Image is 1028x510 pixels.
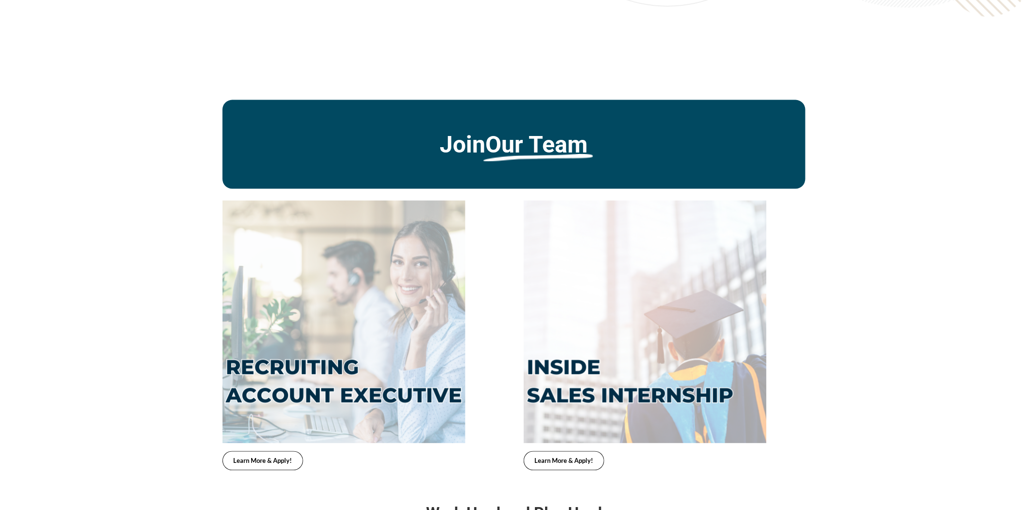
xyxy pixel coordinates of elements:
span: Learn More & Apply! [234,458,292,464]
img: RECRUITING ACCOUNT EXECUTIVE (1) [524,201,767,443]
a: Learn More & Apply! [223,451,303,471]
a: Learn More & Apply! [524,451,604,471]
u: Our Team [486,131,588,158]
span: Join [242,131,786,158]
span: Learn More & Apply! [535,458,594,464]
img: RECRUITING ACCOUNT EXECUTIVE [223,201,465,443]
